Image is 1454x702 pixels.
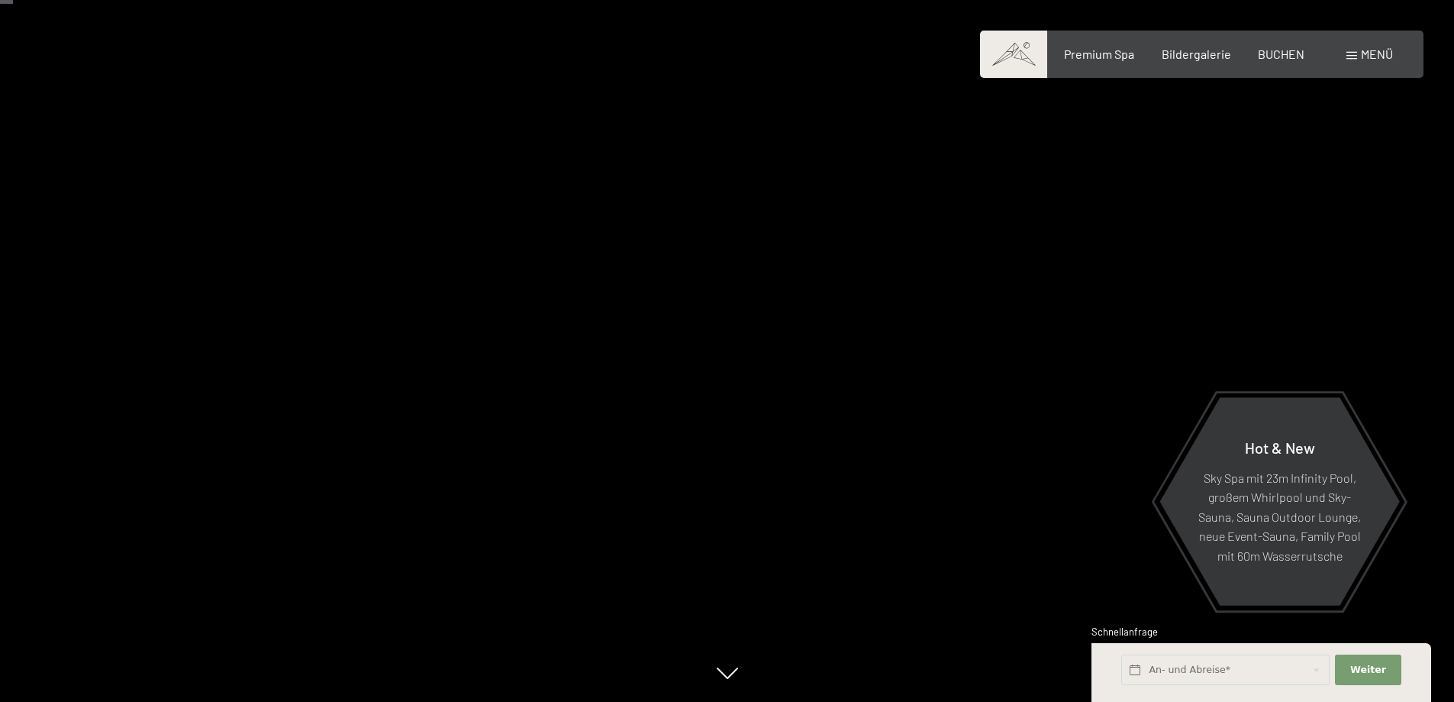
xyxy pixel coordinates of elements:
[1162,47,1231,61] a: Bildergalerie
[1350,663,1386,677] span: Weiter
[1361,47,1393,61] span: Menü
[1258,47,1304,61] a: BUCHEN
[1159,396,1401,607] a: Hot & New Sky Spa mit 23m Infinity Pool, großem Whirlpool und Sky-Sauna, Sauna Outdoor Lounge, ne...
[1064,47,1134,61] a: Premium Spa
[1197,467,1362,565] p: Sky Spa mit 23m Infinity Pool, großem Whirlpool und Sky-Sauna, Sauna Outdoor Lounge, neue Event-S...
[1091,626,1158,638] span: Schnellanfrage
[1335,655,1401,686] button: Weiter
[1245,438,1315,456] span: Hot & New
